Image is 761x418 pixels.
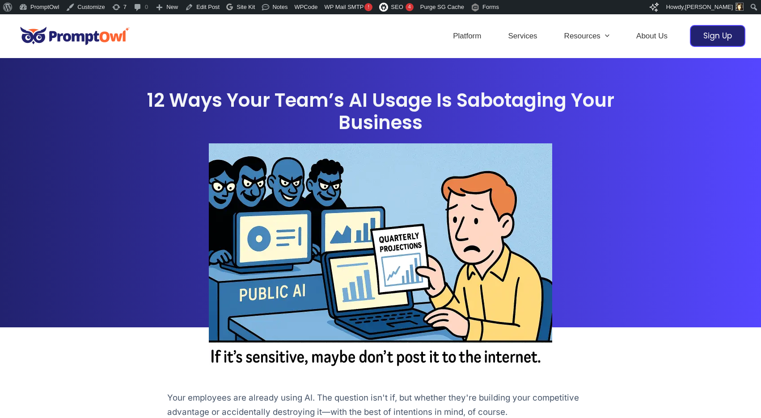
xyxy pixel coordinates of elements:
span: Site Kit [237,4,255,10]
span: ! [364,3,372,11]
span: Menu Toggle [600,21,609,52]
a: Platform [440,21,495,52]
img: promptowl.ai logo [16,21,134,51]
a: About Us [623,21,681,52]
h1: 12 Ways Your Team’s AI Usage Is Sabotaging Your Business [118,89,643,134]
span: SEO [391,4,403,10]
img: Secrets aren't Secret [209,143,552,372]
nav: Site Navigation: Header [440,21,681,52]
a: ResourcesMenu Toggle [551,21,623,52]
div: 4 [406,3,414,11]
a: Sign Up [690,25,745,47]
a: Services [495,21,550,52]
span: [PERSON_NAME] [685,4,733,10]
